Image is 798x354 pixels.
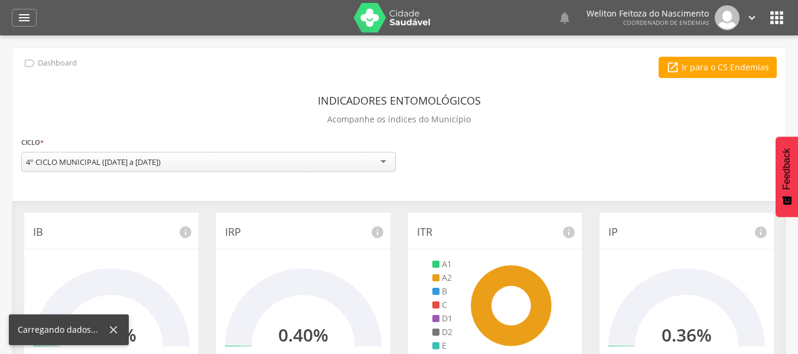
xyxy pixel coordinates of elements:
p: Dashboard [38,59,77,68]
p: IP [608,225,765,240]
button: Feedback - Mostrar pesquisa [776,137,798,217]
li: B [432,285,452,297]
span: Coordenador de Endemias [623,18,709,27]
p: Weliton Feitoza do Nascimento [587,9,709,18]
p: ITR [417,225,574,240]
span: Feedback [781,148,792,190]
div: Carregando dados... [18,324,107,336]
li: A1 [432,258,452,270]
li: E [432,340,452,352]
h2: 0.36% [662,325,712,345]
i: info [178,225,193,239]
i:  [558,11,572,25]
header: Indicadores Entomológicos [318,90,481,111]
i: info [562,225,576,239]
i:  [767,8,786,27]
i:  [745,11,758,24]
i: info [370,225,385,239]
a:  [12,9,37,27]
i:  [17,11,31,25]
p: IB [33,225,190,240]
i:  [23,57,36,70]
i: info [754,225,768,239]
a:  [558,5,572,30]
p: Acompanhe os índices do Município [327,111,471,128]
li: D2 [432,326,452,338]
a: Ir para o CS Endemias [659,57,777,78]
p: IRP [225,225,382,240]
a:  [745,5,758,30]
i:  [666,61,679,74]
div: 4° CICLO MUNICIPAL ([DATE] a [DATE]) [26,157,161,167]
li: A2 [432,272,452,284]
li: C [432,299,452,311]
li: D1 [432,313,452,324]
label: Ciclo [21,136,44,149]
h2: 0.40% [278,325,328,345]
